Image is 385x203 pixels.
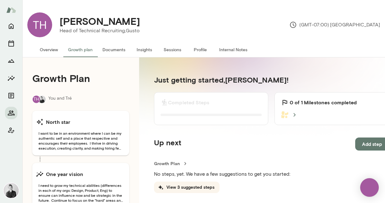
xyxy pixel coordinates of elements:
button: North starI want to be in an environment where I can be my authentic self and a place that respec... [32,111,129,156]
p: Head of Technical Recruiting, Gusto [60,27,140,34]
button: Client app [5,124,17,137]
span: I need to grow my technical abilities (differences in each of my orgs: Design, Product, Eng) to e... [36,183,125,203]
button: Sessions [158,42,186,57]
h5: Up next [154,138,181,151]
h6: 0 of 1 Milestones completed [290,99,357,106]
div: TH [32,95,40,103]
h4: [PERSON_NAME] [60,15,140,27]
h6: One year vision [46,170,83,178]
button: Overview [35,42,63,57]
button: Sessions [5,37,17,50]
button: Insights [130,42,158,57]
span: I want to be in an environment where I can be my authentic self and a place that respective and e... [36,131,125,151]
button: Home [5,20,17,32]
p: (GMT-07:00) [GEOGRAPHIC_DATA] [289,21,380,29]
h4: Growth Plan [32,72,129,84]
button: Growth plan [63,42,97,57]
button: Growth Plan [5,55,17,67]
button: Documents [5,89,17,102]
img: Tré Wright [38,96,46,103]
div: TH [27,12,52,37]
button: Internal Notes [214,42,252,57]
p: You and Tré [48,95,72,103]
button: Documents [97,42,130,57]
h6: Completed Steps [168,99,209,106]
button: Insights [5,72,17,84]
h6: North star [46,118,70,126]
img: Mento [6,4,16,16]
button: Members [5,107,17,119]
button: Profile [186,42,214,57]
button: View 3 suggested steps [154,182,220,193]
img: Tré Wright [4,183,19,198]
